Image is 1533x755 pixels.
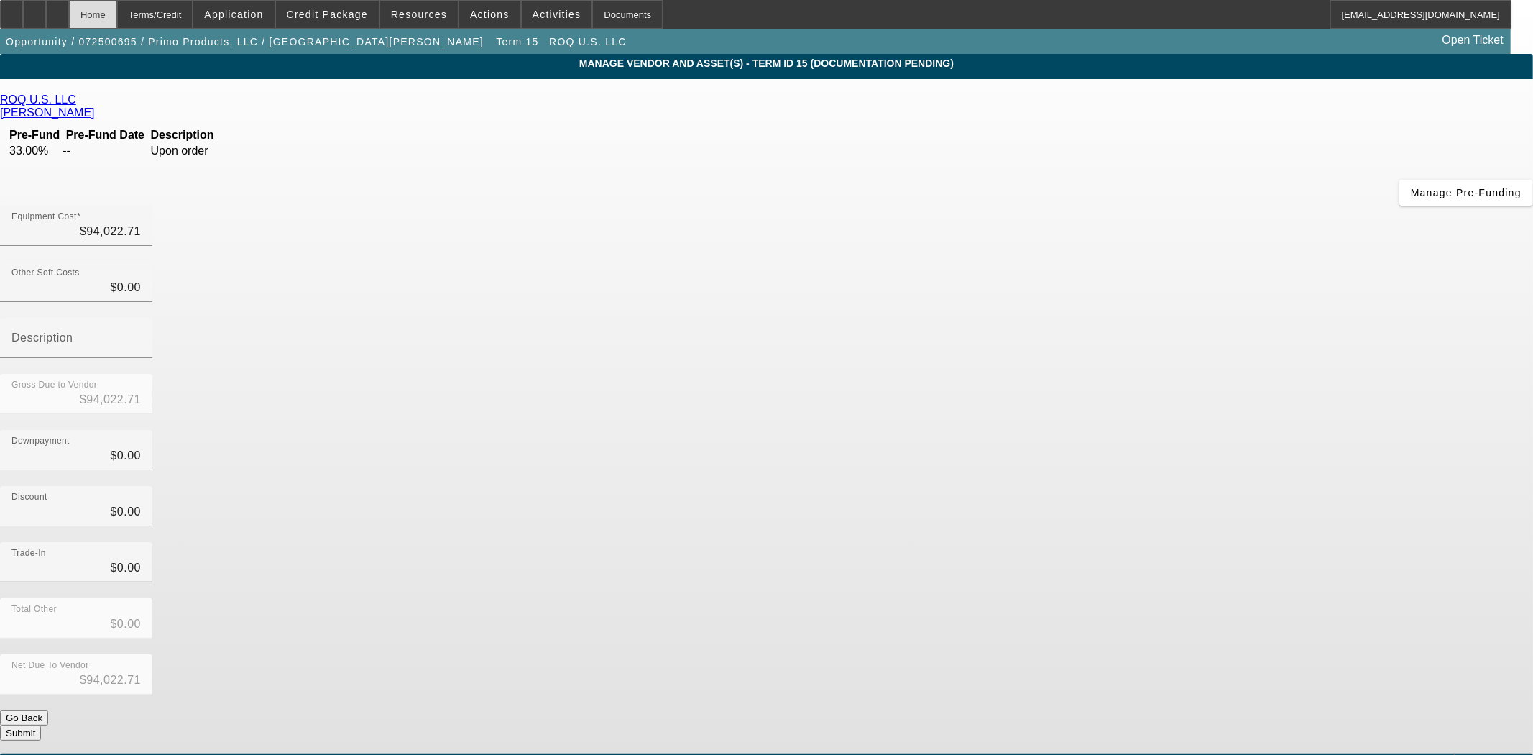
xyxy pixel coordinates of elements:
[6,36,484,47] span: Opportunity / 072500695 / Primo Products, LLC / [GEOGRAPHIC_DATA][PERSON_NAME]
[11,331,73,344] mat-label: Description
[62,144,148,158] td: --
[459,1,520,28] button: Actions
[496,36,538,47] span: Term 15
[287,9,368,20] span: Credit Package
[11,436,70,446] mat-label: Downpayment
[1399,180,1533,206] button: Manage Pre-Funding
[204,9,263,20] span: Application
[522,1,592,28] button: Activities
[9,144,60,158] td: 33.00%
[11,493,47,502] mat-label: Discount
[62,128,148,142] th: Pre-Fund Date
[193,1,274,28] button: Application
[9,128,60,142] th: Pre-Fund
[11,58,1522,69] span: MANAGE VENDOR AND ASSET(S) - Term ID 15 (Documentation Pending)
[11,549,46,558] mat-label: Trade-In
[391,9,447,20] span: Resources
[150,144,358,158] td: Upon order
[150,128,358,142] th: Description
[545,29,630,55] button: ROQ U.S. LLC
[11,605,57,614] mat-label: Total Other
[11,212,77,221] mat-label: Equipment Cost
[11,661,89,670] mat-label: Net Due To Vendor
[492,29,542,55] button: Term 15
[549,36,627,47] span: ROQ U.S. LLC
[1411,187,1522,198] span: Manage Pre-Funding
[380,1,458,28] button: Resources
[533,9,581,20] span: Activities
[1437,28,1509,52] a: Open Ticket
[11,380,97,390] mat-label: Gross Due to Vendor
[276,1,379,28] button: Credit Package
[470,9,510,20] span: Actions
[11,268,80,278] mat-label: Other Soft Costs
